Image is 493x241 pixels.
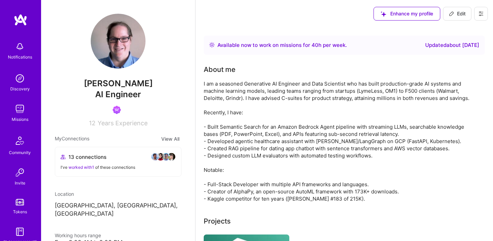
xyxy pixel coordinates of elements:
div: Projects [204,216,231,226]
i: icon Collaborator [61,154,66,160]
div: About me [204,64,236,75]
img: bell [13,40,27,53]
div: Missions [12,116,28,123]
div: Location [55,190,181,198]
span: Years Experience [98,119,148,127]
span: Edit [449,10,466,17]
div: Discovery [10,85,30,92]
div: Invite [15,179,25,187]
span: 40 [312,42,318,48]
div: I've of these connections [61,164,176,171]
button: Enhance my profile [374,7,440,21]
img: Been on Mission [113,106,121,114]
div: Community [9,149,31,156]
span: 13 connections [68,153,106,161]
img: discovery [13,72,27,85]
i: icon SuggestedTeams [381,11,386,17]
img: tokens [16,199,24,205]
span: My Connections [55,135,89,143]
img: Community [12,132,28,149]
button: 13 connectionsavataravataravataravatarI've worked with1 of these connections [55,147,181,177]
button: View All [159,135,181,143]
div: Updated about [DATE] [425,41,479,49]
span: Enhance my profile [381,10,433,17]
span: worked with 1 [68,165,94,170]
img: teamwork [13,102,27,116]
span: 12 [89,119,96,127]
p: [GEOGRAPHIC_DATA], [GEOGRAPHIC_DATA], [GEOGRAPHIC_DATA] [55,202,181,218]
div: Notifications [8,53,32,61]
div: Available now to work on missions for h per week . [217,41,347,49]
img: logo [14,14,27,26]
img: User Avatar [91,14,146,68]
span: AI Engineer [95,89,141,99]
img: Availability [209,42,215,48]
button: Edit [443,7,471,21]
span: [PERSON_NAME] [55,78,181,89]
img: avatar [156,153,165,161]
img: avatar [151,153,159,161]
span: Working hours range [55,232,101,238]
img: avatar [167,153,176,161]
div: I am a seasoned Generative AI Engineer and Data Scientist who has built production-grade AI syste... [204,80,478,202]
img: avatar [162,153,170,161]
div: Tokens [13,208,27,215]
img: Invite [13,166,27,179]
img: guide book [13,225,27,239]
